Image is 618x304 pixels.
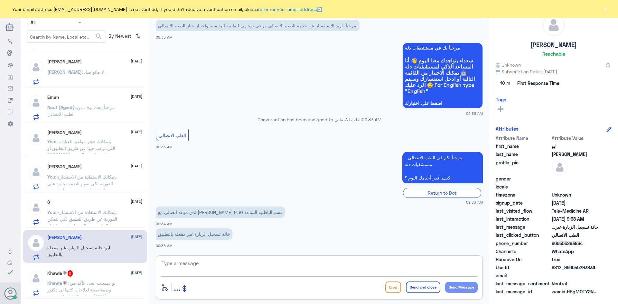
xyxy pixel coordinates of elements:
span: First Response Time [517,80,559,87]
span: : خانة تسجيل الزيارة غير مفعلة بالتطبيق [47,245,105,257]
span: محمد [552,151,598,158]
button: × [602,6,608,12]
span: 09:33 AM [466,199,483,205]
span: : لا ماتواصل [82,69,104,75]
span: 09:33 AM [362,117,381,122]
span: : بإمكانك حجز مواعيد للعيادات اللي ترغب فيها عن طريق التطبيق أو عن طريق الرقم الموحد 920012222 [47,139,116,158]
div: Return to Bot [403,188,481,198]
span: 966555293834 [552,240,598,247]
p: 19/8/2025, 9:33 AM [402,152,483,183]
span: 2 [552,248,598,255]
h5: عبدالرحمن عبدالله [47,130,82,135]
span: Nouf (Agent) [47,105,75,110]
span: ابو [105,245,110,250]
h5: Eman [47,95,59,100]
input: Search by Name, Local etc… [27,31,106,42]
p: 19/8/2025, 9:34 AM [156,207,285,218]
button: Avatar [4,287,16,299]
button: ... [174,280,181,294]
h6: Attributes [496,126,519,132]
h5: Khawla🧚🏼‍♀️ [47,270,73,277]
span: 09:38 AM [156,244,173,248]
button: Send and close [406,281,440,293]
p: 19/8/2025, 9:33 AM [156,20,360,31]
span: 09:33 AM [156,35,173,39]
span: Subscription Date : [DATE] [496,68,612,75]
span: 2025-08-19T06:33:45.376Z [552,199,598,206]
span: You [47,209,55,215]
button: search [95,31,103,42]
span: locale [496,183,550,190]
p: 19/8/2025, 9:38 AM [156,228,232,240]
i: ⇅ [136,31,141,41]
img: defaultAdmin.png [552,159,568,175]
img: defaultAdmin.png [543,14,565,36]
span: 09:34 AM [156,222,173,226]
h6: Reachable [542,51,565,57]
span: wamid.HBgMOTY2NTU1MjkzODM0FQIAEhgUM0E5NzEyMkQ0MzlFMTFCMThERUEA [552,288,598,295]
span: phone_number [496,240,550,247]
span: سعداء بتواجدك معنا اليوم 👋 أنا المساعد الذكي لمستشفيات دله 🤖 يمكنك الاختيار من القائمة التالية أو... [405,57,480,94]
span: 9812_966555293834 [552,264,598,271]
span: [DATE] [131,129,142,135]
span: [DATE] [131,270,142,276]
h5: S [47,199,50,205]
span: search [95,32,103,40]
span: [PERSON_NAME] [47,69,82,75]
span: الطب الاتصالي [159,133,186,138]
img: defaultAdmin.png [28,95,44,111]
a: re-enter your email address [258,6,317,12]
span: 2025-08-19T06:38:01.551Z [552,216,598,222]
span: [DATE] [131,58,142,64]
span: last_message_sentiment [496,280,550,287]
span: profile_pic [496,159,550,174]
img: defaultAdmin.png [28,164,44,180]
h5: [PERSON_NAME] [530,41,577,49]
img: defaultAdmin.png [28,59,44,75]
span: null [552,175,598,182]
span: email [496,272,550,279]
i: check [6,268,14,276]
h5: ابو محمد [47,235,82,240]
span: null [552,272,598,279]
span: : بإمكانك الاستفادة من الاستشارة الفورية عن طريق التطبيق لكي يتمكن الطبيب من الرد على اسفساراتك ا... [47,209,117,235]
span: [DATE] [131,163,142,169]
span: Tele-Medicine AR [552,207,598,214]
span: null [552,183,598,190]
span: last_name [496,151,550,158]
span: By Newest [106,31,133,43]
span: [DATE] [131,94,142,99]
span: الطب الاتصالي [552,232,598,238]
span: timezone [496,191,550,198]
button: Send Message [445,282,478,293]
span: Attribute Name [496,135,550,142]
h6: Tags [496,97,506,102]
button: Drop [385,281,401,293]
span: You [47,139,55,144]
span: 09:33 AM [466,111,483,116]
span: اضغط على اختيارك [405,101,480,106]
span: HandoverOn [496,256,550,263]
h5: Mostafa Mohamed [47,164,82,170]
span: Unknown [552,191,598,198]
h5: Omar A [47,59,82,65]
span: UserId [496,264,550,271]
span: Unknown [496,61,521,68]
span: last_clicked_button [496,232,550,238]
span: خانة تسجيل الزيارة غير مفعلة بالتطبيق [552,224,598,230]
span: last_message_id [496,288,550,295]
span: You [47,174,55,180]
img: defaultAdmin.png [28,199,44,216]
span: : بإمكانك الاستفادة من الاستشارة الفورية لكي يقوم الطبيب بالرد على اسئلتك الصحية وتوجيهك للعيادة ... [47,174,118,207]
span: gender [496,175,550,182]
span: Khawla🧚🏼‍♀️ [47,280,68,286]
span: 0 [552,280,598,287]
span: 10 m [496,78,515,89]
p: Conversation has been assigned to الطب الاتصالي [156,116,483,123]
span: [DATE] [131,198,142,204]
span: last_visited_flow [496,207,550,214]
span: signup_date [496,199,550,206]
img: defaultAdmin.png [28,235,44,251]
span: [DATE] [131,234,142,240]
span: ... [174,281,181,293]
